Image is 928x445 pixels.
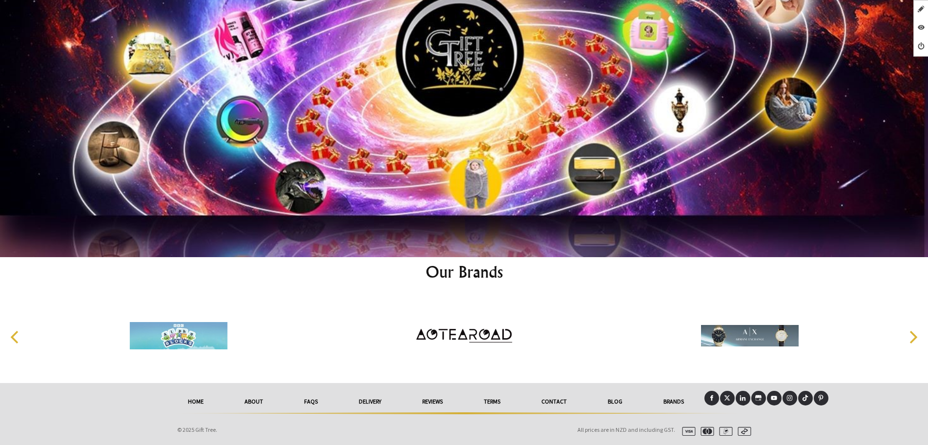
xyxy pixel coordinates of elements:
a: Brands [643,391,704,412]
a: About [224,391,284,412]
a: Tiktok [798,391,813,405]
a: FAQs [284,391,338,412]
span: All prices are in NZD and including GST. [577,426,675,433]
a: HOME [167,391,224,412]
button: Previous [5,326,26,348]
a: delivery [338,391,402,412]
a: Terms [463,391,521,412]
a: reviews [402,391,463,412]
span: © 2025 Gift Tree. [177,426,217,433]
img: paypal.svg [715,427,733,436]
img: Alphablocks [129,299,227,372]
a: Facebook [704,391,719,405]
a: Youtube [767,391,782,405]
a: Instagram [783,391,797,405]
a: LinkedIn [736,391,750,405]
button: Next [902,326,923,348]
img: visa.svg [678,427,696,436]
a: X (Twitter) [720,391,735,405]
img: Aotearoad [415,299,513,372]
img: mastercard.svg [697,427,714,436]
a: Pinterest [814,391,828,405]
a: Contact [521,391,587,412]
img: afterpay.svg [734,427,751,436]
a: Blog [587,391,643,412]
img: Armani Exchange [701,299,799,372]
